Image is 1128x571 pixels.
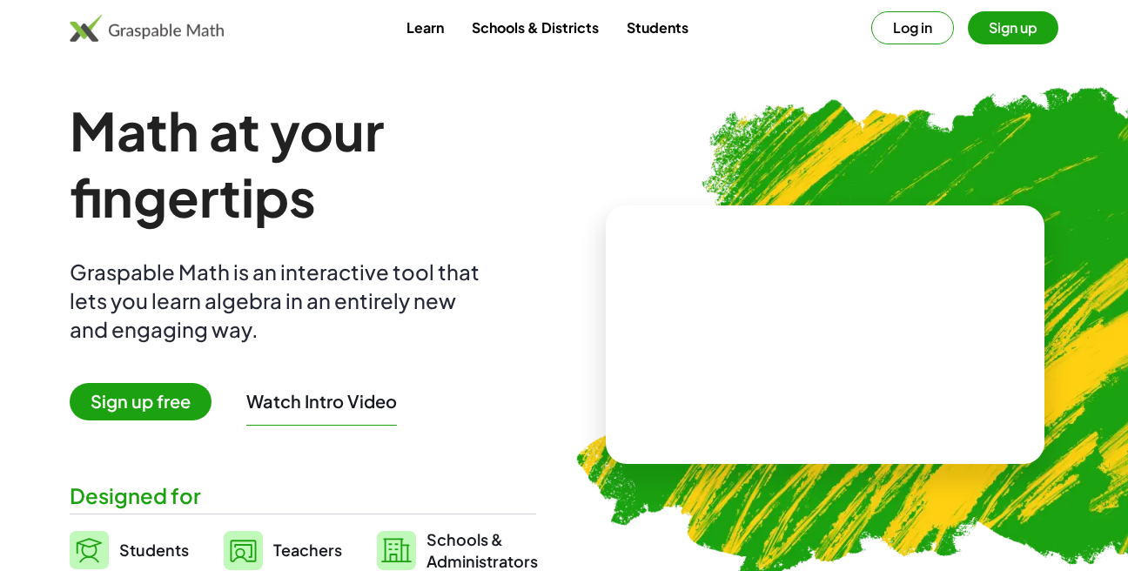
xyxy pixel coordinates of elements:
[458,11,613,44] a: Schools & Districts
[695,270,956,400] video: What is this? This is dynamic math notation. Dynamic math notation plays a central role in how Gr...
[377,531,416,570] img: svg%3e
[273,540,342,560] span: Teachers
[613,11,702,44] a: Students
[70,481,536,510] div: Designed for
[968,11,1058,44] button: Sign up
[70,531,109,569] img: svg%3e
[224,531,263,570] img: svg%3e
[119,540,189,560] span: Students
[70,97,536,230] h1: Math at your fingertips
[70,383,211,420] span: Sign up free
[393,11,458,44] a: Learn
[246,390,397,413] button: Watch Intro Video
[770,17,1111,331] iframe: Diálogo de Acceder con Google
[871,11,954,44] button: Log in
[70,258,487,344] div: Graspable Math is an interactive tool that lets you learn algebra in an entirely new and engaging...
